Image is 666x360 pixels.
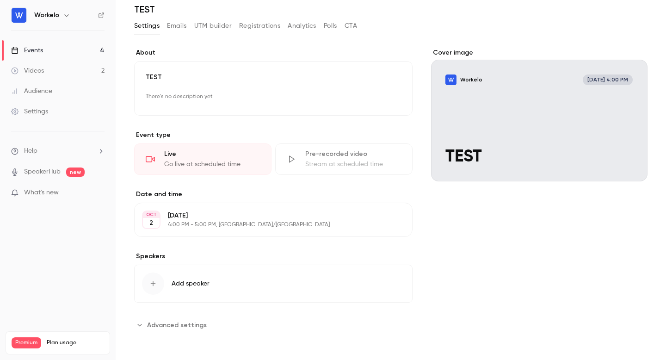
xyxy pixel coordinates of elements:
button: UTM builder [194,19,232,33]
label: Speakers [134,252,413,261]
img: Workelo [12,8,26,23]
span: What's new [24,188,59,198]
li: help-dropdown-opener [11,146,105,156]
div: Audience [11,87,52,96]
div: OCT [143,211,160,218]
h6: Workelo [34,11,59,20]
span: Advanced settings [147,320,207,330]
label: Date and time [134,190,413,199]
div: Go live at scheduled time [164,160,260,169]
p: 2 [149,218,153,228]
div: Pre-recorded videoStream at scheduled time [275,143,413,175]
p: [DATE] [168,211,364,220]
p: There's no description yet [146,89,401,104]
section: Cover image [431,48,647,181]
div: Pre-recorded video [305,149,401,159]
button: Registrations [239,19,280,33]
p: 4:00 PM - 5:00 PM, [GEOGRAPHIC_DATA]/[GEOGRAPHIC_DATA] [168,221,364,229]
span: Premium [12,337,41,348]
button: Polls [324,19,337,33]
section: Advanced settings [134,317,413,332]
div: Stream at scheduled time [305,160,401,169]
button: Settings [134,19,160,33]
p: TEST [146,73,401,82]
div: LiveGo live at scheduled time [134,143,271,175]
button: Advanced settings [134,317,212,332]
label: Cover image [431,48,647,57]
h1: TEST [134,4,647,15]
button: Analytics [288,19,316,33]
p: Event type [134,130,413,140]
a: SpeakerHub [24,167,61,177]
label: About [134,48,413,57]
span: Add speaker [172,279,210,288]
div: Settings [11,107,48,116]
span: Help [24,146,37,156]
button: Emails [167,19,186,33]
div: Events [11,46,43,55]
span: new [66,168,85,177]
button: CTA [345,19,357,33]
div: Videos [11,66,44,75]
span: Plan usage [47,339,104,347]
div: Live [164,149,260,159]
button: Add speaker [134,265,413,303]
